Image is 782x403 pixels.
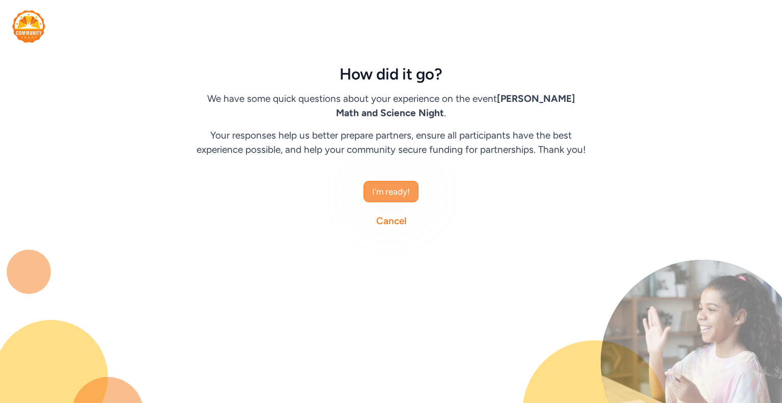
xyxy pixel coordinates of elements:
[364,181,418,202] button: I'm ready!
[195,128,586,157] div: Your responses help us better prepare partners, ensure all participants have the best experience ...
[151,65,631,84] div: How did it go?
[376,214,406,228] a: Cancel
[372,185,410,198] span: I'm ready!
[195,92,586,120] div: We have some quick questions about your experience on the event .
